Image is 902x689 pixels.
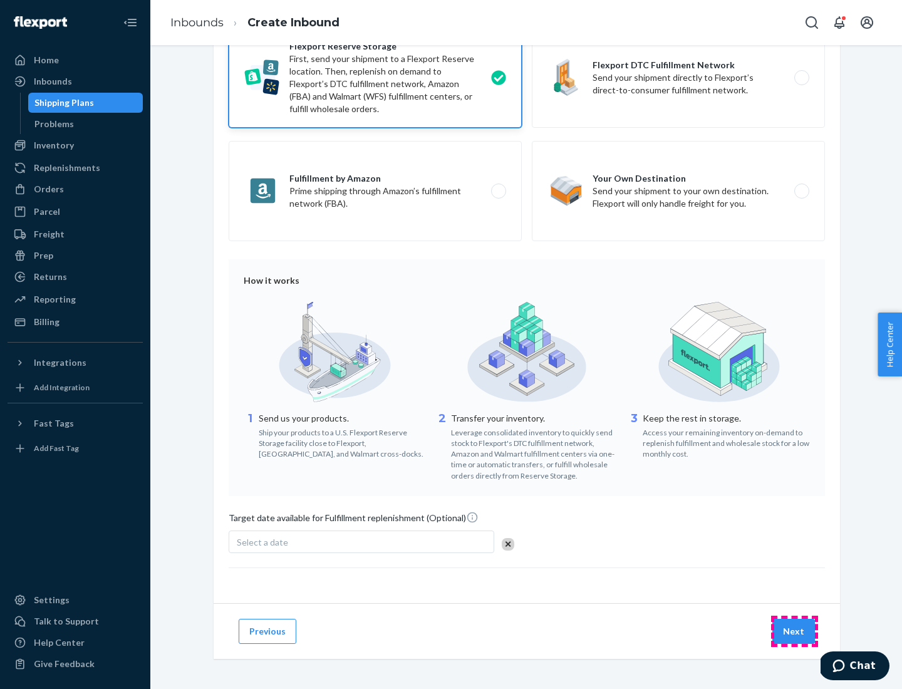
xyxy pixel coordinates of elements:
[8,71,143,91] a: Inbounds
[160,4,350,41] ol: breadcrumbs
[8,289,143,309] a: Reporting
[8,158,143,178] a: Replenishments
[8,135,143,155] a: Inventory
[8,246,143,266] a: Prep
[8,50,143,70] a: Home
[34,249,53,262] div: Prep
[8,179,143,199] a: Orders
[34,594,70,606] div: Settings
[34,118,74,130] div: Problems
[451,412,618,425] p: Transfer your inventory.
[170,16,224,29] a: Inbounds
[34,75,72,88] div: Inbounds
[451,425,618,481] div: Leverage consolidated inventory to quickly send stock to Flexport's DTC fulfillment network, Amaz...
[34,228,65,241] div: Freight
[247,16,340,29] a: Create Inbound
[34,271,67,283] div: Returns
[34,183,64,195] div: Orders
[827,10,852,35] button: Open notifications
[8,202,143,222] a: Parcel
[628,411,640,459] div: 3
[237,537,288,547] span: Select a date
[259,425,426,459] div: Ship your products to a U.S. Flexport Reserve Storage facility close to Flexport, [GEOGRAPHIC_DAT...
[34,356,86,369] div: Integrations
[34,443,79,453] div: Add Fast Tag
[34,615,99,628] div: Talk to Support
[34,162,100,174] div: Replenishments
[34,417,74,430] div: Fast Tags
[34,293,76,306] div: Reporting
[244,411,256,459] div: 1
[244,274,810,287] div: How it works
[239,619,296,644] button: Previous
[34,96,94,109] div: Shipping Plans
[436,411,448,481] div: 2
[8,312,143,332] a: Billing
[28,93,143,113] a: Shipping Plans
[34,139,74,152] div: Inventory
[643,425,810,459] div: Access your remaining inventory on-demand to replenish fulfillment and wholesale stock for a low ...
[8,633,143,653] a: Help Center
[8,378,143,398] a: Add Integration
[878,313,902,376] button: Help Center
[14,16,67,29] img: Flexport logo
[34,658,95,670] div: Give Feedback
[34,316,60,328] div: Billing
[821,651,889,683] iframe: Opens a widget where you can chat to one of our agents
[799,10,824,35] button: Open Search Box
[8,611,143,631] button: Talk to Support
[854,10,879,35] button: Open account menu
[28,114,143,134] a: Problems
[772,619,815,644] button: Next
[229,511,479,529] span: Target date available for Fulfillment replenishment (Optional)
[8,438,143,458] a: Add Fast Tag
[118,10,143,35] button: Close Navigation
[259,412,426,425] p: Send us your products.
[34,54,59,66] div: Home
[643,412,810,425] p: Keep the rest in storage.
[8,224,143,244] a: Freight
[34,382,90,393] div: Add Integration
[8,267,143,287] a: Returns
[8,590,143,610] a: Settings
[8,654,143,674] button: Give Feedback
[8,413,143,433] button: Fast Tags
[8,353,143,373] button: Integrations
[34,205,60,218] div: Parcel
[34,636,85,649] div: Help Center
